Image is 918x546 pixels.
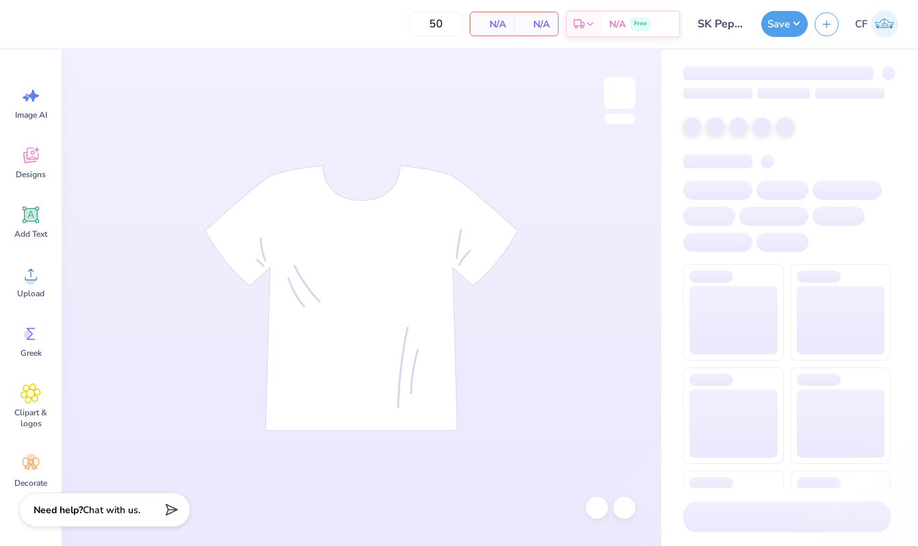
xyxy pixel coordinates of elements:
strong: Need help? [34,504,83,517]
span: Chat with us. [83,504,140,517]
input: Untitled Design [687,10,754,38]
span: Upload [17,288,44,299]
span: Add Text [14,229,47,239]
span: Image AI [15,109,47,120]
img: Cameryn Freeman [871,10,898,38]
input: – – [409,12,463,36]
span: CF [855,16,867,32]
img: tee-skeleton.svg [205,165,518,431]
span: N/A [609,17,626,31]
button: Save [761,11,808,37]
span: N/A [522,17,550,31]
a: CF [849,10,904,38]
span: Greek [21,348,42,359]
span: Decorate [14,478,47,489]
span: N/A [479,17,506,31]
span: Designs [16,169,46,180]
span: Clipart & logos [8,407,53,429]
span: Free [634,19,647,29]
